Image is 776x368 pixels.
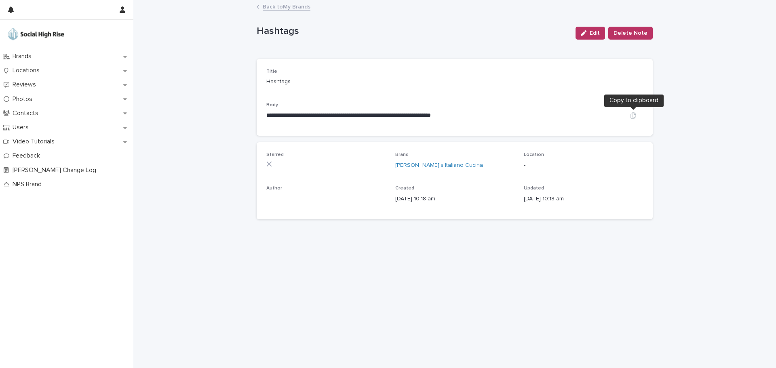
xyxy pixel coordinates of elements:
span: Delete Note [614,29,647,37]
p: Brands [9,53,38,60]
p: Reviews [9,81,42,88]
p: Hashtags [266,78,386,86]
span: Location [524,152,544,157]
p: Locations [9,67,46,74]
p: Video Tutorials [9,138,61,145]
p: [PERSON_NAME] Change Log [9,166,103,174]
p: NPS Brand [9,181,48,188]
p: Contacts [9,109,45,117]
span: Starred [266,152,284,157]
p: - [524,161,643,170]
span: Edit [590,30,600,36]
p: [DATE] 10:18 am [395,195,515,203]
span: Updated [524,186,544,191]
span: Title [266,69,277,74]
img: o5DnuTxEQV6sW9jFYBBf [6,26,65,42]
a: Back toMy Brands [263,2,310,11]
p: Hashtags [257,25,569,37]
div: - [266,195,386,203]
button: Edit [576,27,605,40]
p: Photos [9,95,39,103]
button: Delete Note [608,27,653,40]
span: Brand [395,152,409,157]
p: [DATE] 10:18 am [524,195,643,203]
span: Author [266,186,282,191]
p: Users [9,124,35,131]
span: Created [395,186,414,191]
p: Feedback [9,152,46,160]
span: Body [266,103,278,107]
a: [PERSON_NAME]'s Italiano Cucina [395,161,483,170]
